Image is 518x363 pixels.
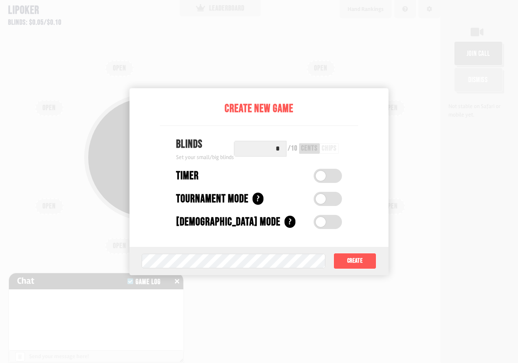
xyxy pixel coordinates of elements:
[284,216,295,228] div: ?
[253,193,263,205] div: ?
[301,145,318,152] div: cents
[176,168,199,185] div: Timer
[160,100,358,117] div: Create New Game
[176,153,234,161] div: Set your small/big blinds
[333,253,376,269] button: Create
[288,145,297,152] div: / 10
[176,214,280,231] div: [DEMOGRAPHIC_DATA] Mode
[176,191,248,208] div: Tournament Mode
[176,136,234,153] div: Blinds
[322,145,337,152] div: chips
